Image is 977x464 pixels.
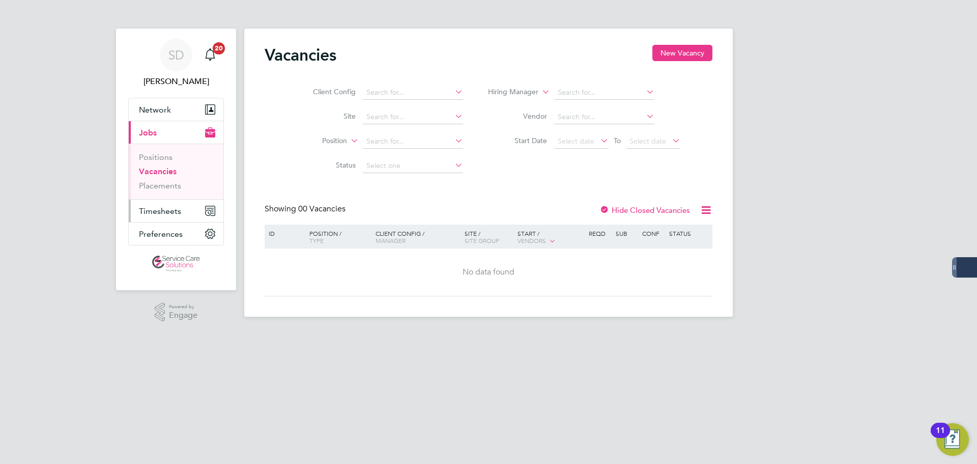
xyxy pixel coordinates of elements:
[265,45,336,65] h2: Vacancies
[297,87,356,96] label: Client Config
[518,236,546,244] span: Vendors
[376,236,406,244] span: Manager
[139,152,173,162] a: Positions
[936,423,969,456] button: Open Resource Center, 11 new notifications
[155,303,198,322] a: Powered byEngage
[363,110,463,124] input: Search for...
[611,134,624,147] span: To
[298,204,346,214] span: 00 Vacancies
[139,105,171,115] span: Network
[129,223,223,245] button: Preferences
[489,136,547,145] label: Start Date
[936,430,945,444] div: 11
[200,39,220,71] a: 20
[613,225,640,242] div: Sub
[139,167,177,176] a: Vacancies
[667,225,711,242] div: Status
[302,225,373,249] div: Position /
[586,225,613,242] div: Reqd
[652,45,712,61] button: New Vacancy
[169,303,197,311] span: Powered by
[554,86,654,100] input: Search for...
[152,256,200,272] img: servicecare-logo-retina.png
[265,204,348,214] div: Showing
[128,39,224,88] a: SD[PERSON_NAME]
[297,160,356,170] label: Status
[558,137,594,146] span: Select date
[129,144,223,199] div: Jobs
[139,181,181,190] a: Placements
[139,206,181,216] span: Timesheets
[116,29,236,290] nav: Main navigation
[640,225,666,242] div: Conf
[465,236,499,244] span: Site Group
[129,121,223,144] button: Jobs
[489,112,547,121] label: Vendor
[480,87,538,97] label: Hiring Manager
[139,128,157,138] span: Jobs
[129,98,223,121] button: Network
[462,225,515,249] div: Site /
[363,86,463,100] input: Search for...
[266,225,302,242] div: ID
[373,225,462,249] div: Client Config /
[213,42,225,54] span: 20
[168,48,184,62] span: SD
[129,200,223,222] button: Timesheets
[297,112,356,121] label: Site
[363,159,463,173] input: Select one
[266,267,711,278] div: No data found
[128,256,224,272] a: Go to home page
[554,110,654,124] input: Search for...
[599,205,690,215] label: Hide Closed Vacancies
[289,136,347,146] label: Position
[363,134,463,149] input: Search for...
[629,137,666,146] span: Select date
[139,229,183,239] span: Preferences
[309,236,324,244] span: Type
[169,311,197,320] span: Engage
[515,225,586,250] div: Start /
[128,75,224,88] span: Samantha Dix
